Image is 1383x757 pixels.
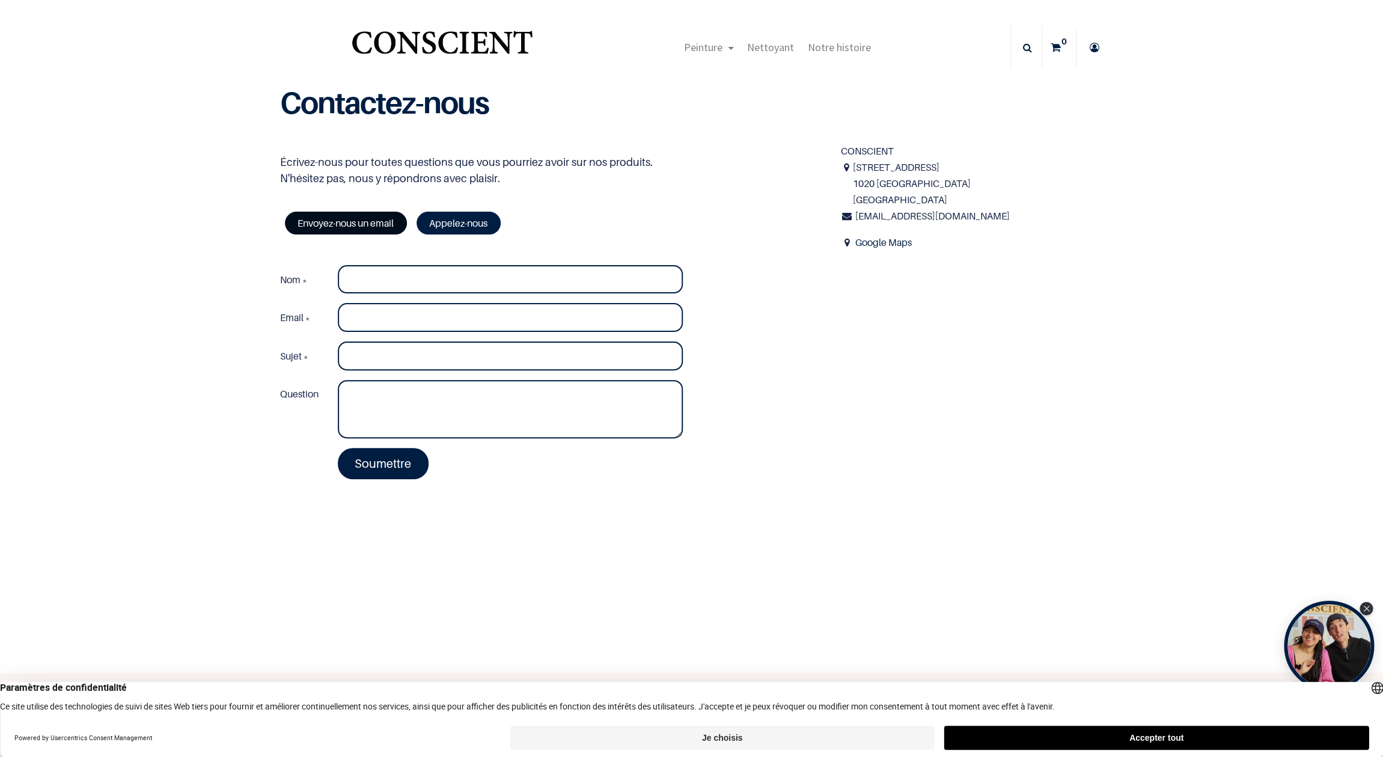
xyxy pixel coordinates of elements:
[1042,26,1076,69] a: 0
[280,388,319,400] span: Question
[349,24,535,72] a: Logo of Conscient
[855,236,911,248] a: Google Maps
[747,40,794,54] span: Nettoyant
[841,159,853,176] i: Adresse
[280,311,304,323] span: Email
[807,40,870,54] span: Notre histoire
[1058,35,1070,48] sup: 0
[280,350,302,362] span: Sujet
[1284,601,1374,691] div: Tolstoy bubble widget
[1360,602,1373,615] div: Close Tolstoy widget
[1321,679,1378,736] iframe: Tidio Chat
[1284,601,1374,691] div: Open Tolstoy widget
[841,208,853,224] i: Courriel
[684,40,722,54] span: Peinture
[280,274,301,286] span: Nom
[677,26,740,69] a: Peinture
[280,84,489,121] b: Contactez-nous
[417,212,501,234] a: Appelez-nous
[852,159,1103,209] span: [STREET_ADDRESS] 1020 [GEOGRAPHIC_DATA] [GEOGRAPHIC_DATA]
[338,448,429,479] a: Soumettre
[855,210,1009,222] span: [EMAIL_ADDRESS][DOMAIN_NAME]
[349,24,535,72] img: Conscient
[841,234,853,251] span: Address
[280,154,823,186] p: Écrivez-nous pour toutes questions que vous pourriez avoir sur nos produits. N'hésitez pas, nous ...
[285,212,407,234] a: Envoyez-nous un email
[1284,601,1374,691] div: Open Tolstoy
[841,145,894,157] span: CONSCIENT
